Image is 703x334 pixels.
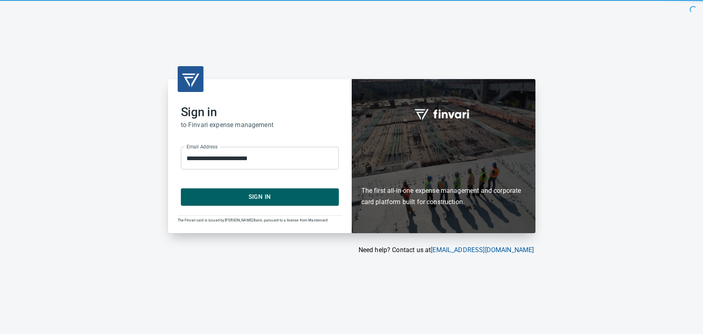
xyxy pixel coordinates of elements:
[181,119,339,131] h6: to Finvari expense management
[181,69,200,89] img: transparent_logo.png
[178,218,328,222] span: The Finvari card is issued by [PERSON_NAME] Bank, pursuant to a license from Mastercard
[190,192,330,202] span: Sign In
[181,105,339,119] h2: Sign in
[352,79,535,233] div: Finvari
[168,245,534,255] p: Need help? Contact us at
[361,138,526,208] h6: The first all-in-one expense management and corporate card platform built for construction.
[181,188,339,205] button: Sign In
[431,246,534,254] a: [EMAIL_ADDRESS][DOMAIN_NAME]
[413,104,474,123] img: fullword_logo_white.png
